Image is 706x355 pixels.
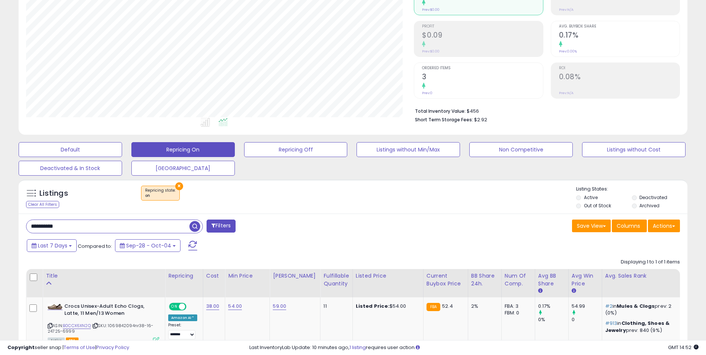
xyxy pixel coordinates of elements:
[559,31,680,41] h2: 0.17%
[559,25,680,29] span: Avg. Buybox Share
[648,220,680,232] button: Actions
[471,272,498,288] div: BB Share 24h.
[48,303,159,343] div: ASIN:
[168,323,197,339] div: Preset:
[48,304,63,310] img: 41+EfMDv49L._SL40_.jpg
[206,272,222,280] div: Cost
[617,222,640,230] span: Columns
[422,73,543,83] h2: 3
[356,303,390,310] b: Listed Price:
[427,272,465,288] div: Current Buybox Price
[442,303,453,310] span: 52.4
[228,272,266,280] div: Min Price
[538,316,568,323] div: 0%
[505,310,529,316] div: FBM: 0
[38,242,67,249] span: Last 7 Days
[559,66,680,70] span: ROI
[639,202,659,209] label: Archived
[559,73,680,83] h2: 0.08%
[7,344,129,351] div: seller snap | |
[505,303,529,310] div: FBA: 3
[605,303,613,310] span: #2
[168,314,197,321] div: Amazon AI *
[538,288,543,294] small: Avg BB Share.
[39,188,68,199] h5: Listings
[7,344,35,351] strong: Copyright
[505,272,532,288] div: Num of Comp.
[582,142,686,157] button: Listings without Cost
[605,320,670,333] span: Clothing, Shoes & Jewelry
[422,66,543,70] span: Ordered Items
[572,220,611,232] button: Save View
[115,239,181,252] button: Sep-28 - Oct-04
[228,303,242,310] a: 54.00
[357,142,460,157] button: Listings without Min/Max
[207,220,236,233] button: Filters
[175,182,183,190] button: ×
[422,7,440,12] small: Prev: $0.00
[249,344,699,351] div: Last InventoryLab Update: 10 minutes ago, requires user action.
[474,116,487,123] span: $2.92
[273,272,317,280] div: [PERSON_NAME]
[63,323,91,329] a: B0CCX6XN2Q
[572,288,576,294] small: Avg Win Price.
[572,272,599,288] div: Avg Win Price
[668,344,699,351] span: 2025-10-12 14:52 GMT
[584,202,611,209] label: Out of Stock
[131,161,235,176] button: [GEOGRAPHIC_DATA]
[572,316,602,323] div: 0
[126,242,171,249] span: Sep-28 - Oct-04
[605,303,678,316] p: in prev: 2 (0%)
[356,303,418,310] div: $54.00
[19,142,122,157] button: Default
[19,161,122,176] button: Deactivated & In Stock
[572,303,602,310] div: 54.99
[64,303,155,319] b: Crocs Unisex-Adult Echo Clogs, Latte, 11 Men/13 Women
[617,303,655,310] span: Mules & Clogs
[356,272,420,280] div: Listed Price
[576,186,687,193] p: Listing States:
[559,49,577,54] small: Prev: 0.00%
[422,91,432,95] small: Prev: 0
[605,320,617,327] span: #913
[170,304,179,310] span: ON
[469,142,573,157] button: Non Competitive
[168,272,200,280] div: Repricing
[427,303,440,311] small: FBA
[145,188,176,199] span: Repricing state :
[27,239,77,252] button: Last 7 Days
[559,7,574,12] small: Prev: N/A
[244,142,348,157] button: Repricing Off
[559,91,574,95] small: Prev: N/A
[323,303,346,310] div: 11
[415,108,466,114] b: Total Inventory Value:
[415,116,473,123] b: Short Term Storage Fees:
[131,142,235,157] button: Repricing On
[48,338,65,344] span: All listings currently available for purchase on Amazon
[422,49,440,54] small: Prev: $0.00
[185,304,197,310] span: OFF
[538,272,565,288] div: Avg BB Share
[206,303,220,310] a: 38.00
[471,303,496,310] div: 2%
[415,106,674,115] li: $456
[46,272,162,280] div: Title
[605,272,681,280] div: Avg. Sales Rank
[26,201,59,208] div: Clear All Filters
[584,194,598,201] label: Active
[78,243,112,250] span: Compared to:
[323,272,349,288] div: Fulfillable Quantity
[621,259,680,266] div: Displaying 1 to 1 of 1 items
[422,25,543,29] span: Profit
[64,344,95,351] a: Terms of Use
[66,338,79,344] span: FBA
[639,194,667,201] label: Deactivated
[145,193,176,198] div: on
[48,323,153,334] span: | SKU: 1069842094nr38-16-24725-6999
[273,303,286,310] a: 59.00
[349,344,366,351] a: 1 listing
[422,31,543,41] h2: $0.09
[96,344,129,351] a: Privacy Policy
[605,320,678,333] p: in prev: 840 (9%)
[538,303,568,310] div: 0.17%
